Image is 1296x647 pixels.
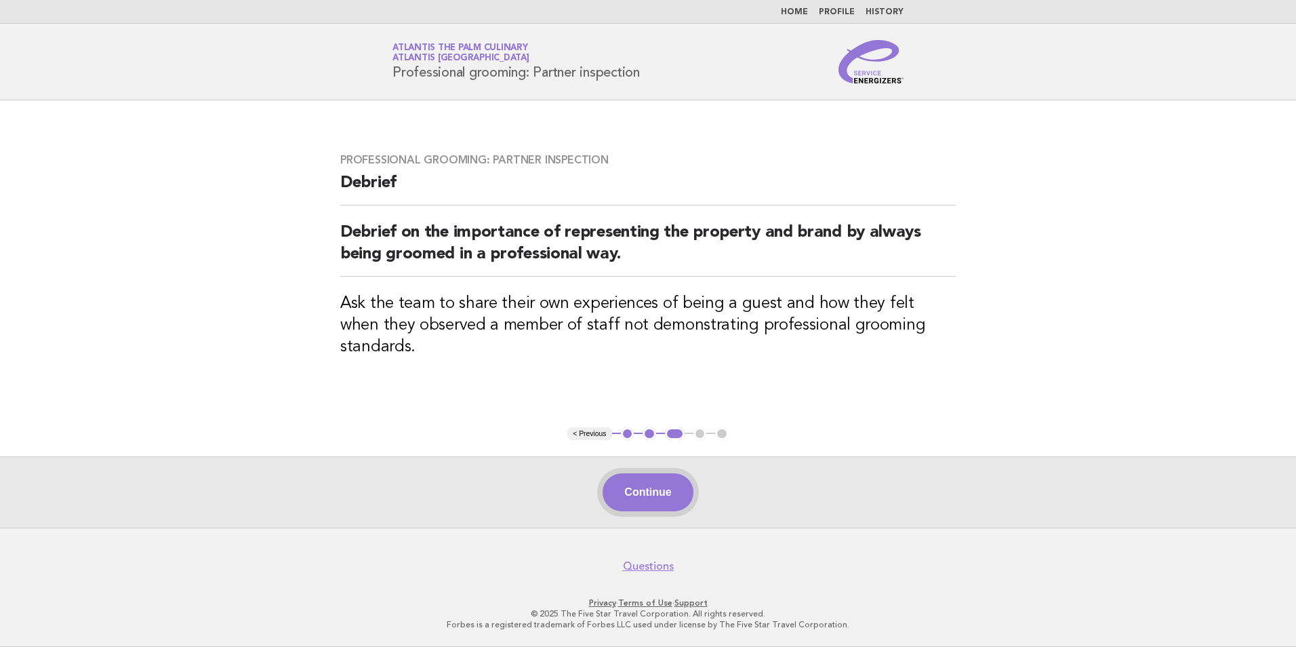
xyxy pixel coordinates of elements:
[392,54,529,63] span: Atlantis [GEOGRAPHIC_DATA]
[621,427,634,441] button: 1
[623,560,674,573] a: Questions
[618,598,672,608] a: Terms of Use
[340,153,956,167] h3: Professional grooming: Partner inspection
[392,44,640,79] h1: Professional grooming: Partner inspection
[866,8,904,16] a: History
[674,598,708,608] a: Support
[838,40,904,83] img: Service Energizers
[340,222,956,277] h2: Debrief on the importance of representing the property and brand by always being groomed in a pro...
[233,619,1063,630] p: Forbes is a registered trademark of Forbes LLC used under license by The Five Star Travel Corpora...
[392,43,529,62] a: Atlantis The Palm CulinaryAtlantis [GEOGRAPHIC_DATA]
[589,598,616,608] a: Privacy
[233,597,1063,608] p: · ·
[665,427,685,441] button: 3
[340,293,956,358] h3: Ask the team to share their own experiences of being a guest and how they felt when they observed...
[643,427,656,441] button: 2
[233,608,1063,619] p: © 2025 The Five Star Travel Corporation. All rights reserved.
[567,427,611,441] button: < Previous
[603,473,693,511] button: Continue
[340,172,956,205] h2: Debrief
[781,8,808,16] a: Home
[819,8,855,16] a: Profile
